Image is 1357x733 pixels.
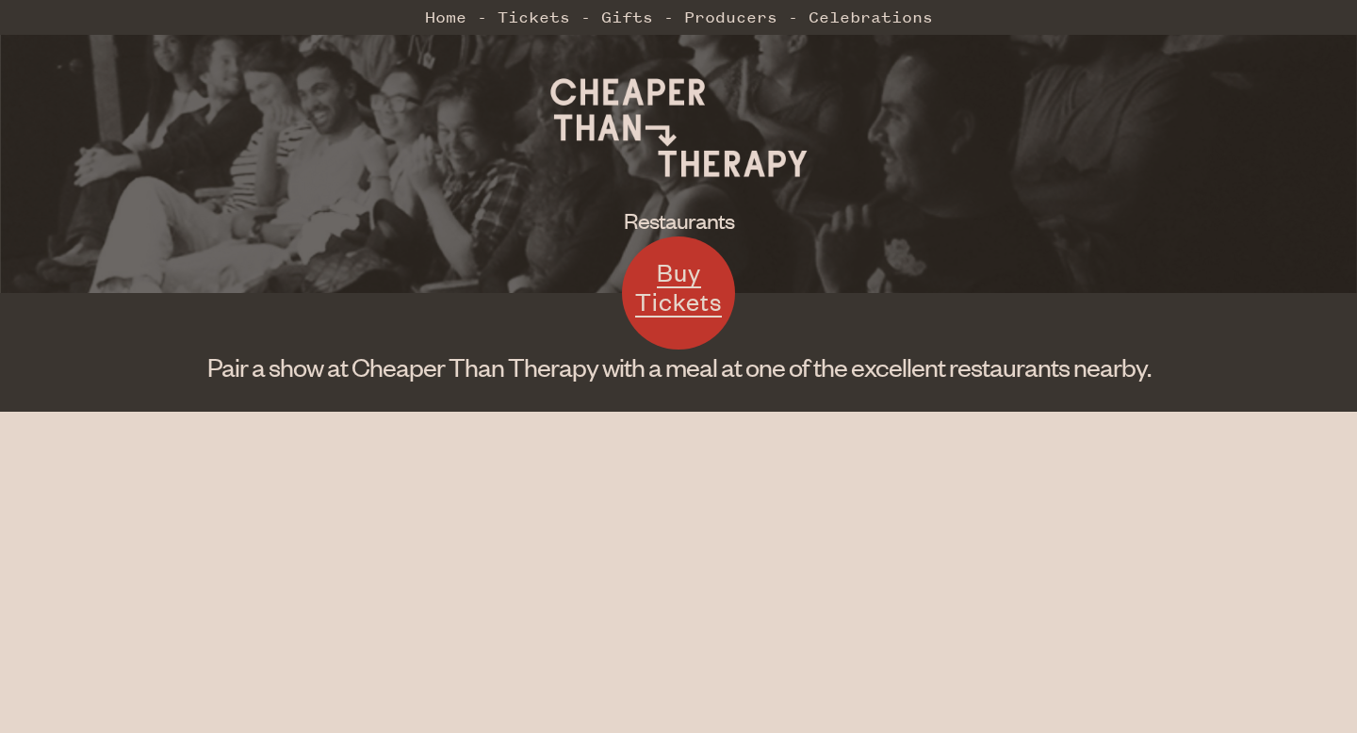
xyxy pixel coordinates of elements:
img: Cheaper Than Therapy [537,57,820,198]
a: Buy Tickets [622,236,735,350]
h1: Pair a show at Cheaper Than Therapy with a meal at one of the excellent restaurants nearby. [204,350,1153,383]
span: Buy Tickets [635,256,722,318]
